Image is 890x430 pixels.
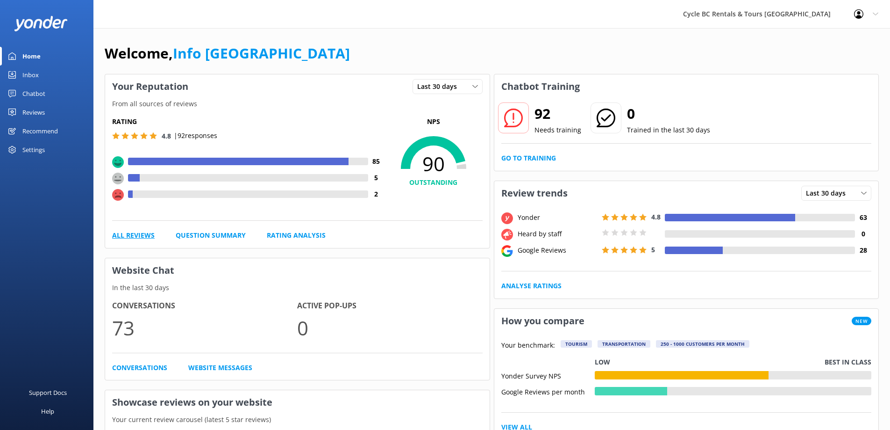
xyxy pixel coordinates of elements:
div: Recommend [22,122,58,140]
p: Best in class [825,357,871,367]
a: All Reviews [112,230,155,241]
a: Website Messages [188,363,252,373]
h4: OUTSTANDING [384,177,483,188]
h1: Welcome, [105,42,350,65]
p: Trained in the last 30 days [627,125,710,135]
h3: Showcase reviews on your website [105,390,490,415]
p: 73 [112,312,297,343]
div: Support Docs [29,383,67,402]
div: Help [41,402,54,421]
h2: 0 [627,102,710,125]
p: 0 [297,312,482,343]
img: yonder-white-logo.png [14,16,68,31]
div: Google Reviews [515,245,599,255]
div: Yonder [515,212,599,223]
h4: 2 [368,189,384,199]
span: Last 30 days [417,81,463,92]
p: Low [595,357,610,367]
div: Reviews [22,103,45,122]
div: Chatbot [22,84,45,103]
div: Settings [22,140,45,159]
div: Yonder Survey NPS [501,371,595,379]
h4: 0 [855,229,871,239]
p: From all sources of reviews [105,99,490,109]
a: Analyse Ratings [501,281,562,291]
h4: 5 [368,173,384,183]
h5: Rating [112,117,384,127]
div: 250 - 1000 customers per month [656,340,749,348]
a: Info [GEOGRAPHIC_DATA] [173,44,350,63]
a: Question Summary [176,230,246,241]
p: Your benchmark: [501,340,555,351]
h3: Your Reputation [105,74,195,99]
span: Last 30 days [806,188,851,198]
span: 4.8 [651,212,661,221]
span: New [852,317,871,325]
div: Tourism [561,340,592,348]
h3: Review trends [494,181,575,205]
a: Conversations [112,363,167,373]
div: Inbox [22,66,39,84]
span: 4.8 [162,131,171,140]
h3: Chatbot Training [494,74,587,99]
h4: Active Pop-ups [297,300,482,312]
p: Needs training [534,125,581,135]
div: Transportation [598,340,650,348]
h4: 85 [368,156,384,167]
h4: Conversations [112,300,297,312]
div: Heard by staff [515,229,599,239]
h3: How you compare [494,309,591,333]
a: Rating Analysis [267,230,326,241]
span: 90 [384,152,483,175]
p: In the last 30 days [105,283,490,293]
p: Your current review carousel (latest 5 star reviews) [105,415,490,425]
h4: 63 [855,212,871,223]
h2: 92 [534,102,581,125]
div: Google Reviews per month [501,387,595,395]
p: NPS [384,117,483,127]
h4: 28 [855,245,871,255]
div: Home [22,47,41,66]
a: Go to Training [501,153,556,163]
h3: Website Chat [105,258,490,283]
p: | 92 responses [174,131,217,141]
span: 5 [651,245,655,254]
